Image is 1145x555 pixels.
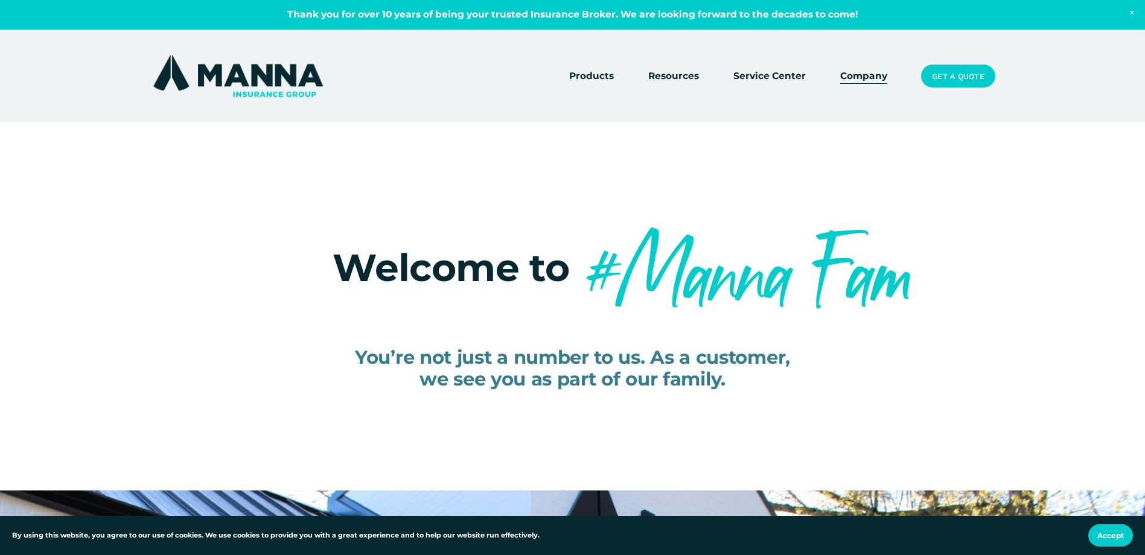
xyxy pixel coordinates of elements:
[921,65,995,87] a: Get a Quote
[733,68,806,84] a: Service Center
[333,244,569,291] span: Welcome to
[1097,531,1124,540] span: Accept
[1088,524,1133,547] button: Accept
[648,68,699,84] a: folder dropdown
[840,68,887,84] a: Company
[648,69,699,84] span: Resources
[569,69,614,84] span: Products
[355,346,790,390] span: You’re not just a number to us. As a customer, we see you as part of our family.
[569,68,614,84] a: folder dropdown
[150,52,326,100] img: Manna Insurance Group
[12,530,540,541] p: By using this website, you agree to our use of cookies. We use cookies to provide you with a grea...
